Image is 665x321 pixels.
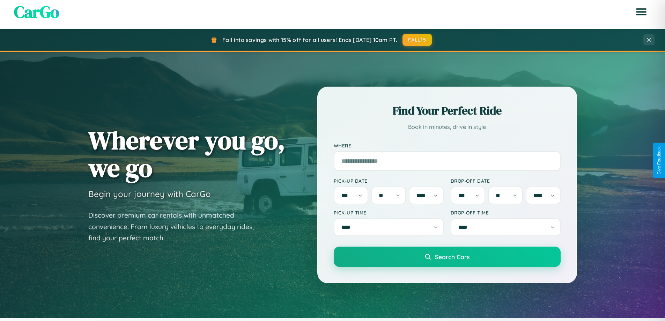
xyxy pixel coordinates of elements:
button: FALL15 [402,34,432,46]
button: Open menu [631,2,651,22]
span: CarGo [14,0,59,23]
button: Search Cars [334,247,561,267]
label: Pick-up Date [334,178,444,184]
span: Fall into savings with 15% off for all users! Ends [DATE] 10am PT. [222,36,397,43]
span: Search Cars [435,253,470,261]
div: Give Feedback [657,146,662,175]
h1: Wherever you go, we go [88,126,285,182]
p: Book in minutes, drive in style [334,122,561,132]
label: Drop-off Date [451,178,561,184]
label: Where [334,143,561,148]
p: Discover premium car rentals with unmatched convenience. From luxury vehicles to everyday rides, ... [88,210,263,244]
h2: Find Your Perfect Ride [334,103,561,118]
label: Drop-off Time [451,210,561,216]
h3: Begin your journey with CarGo [88,189,211,199]
label: Pick-up Time [334,210,444,216]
